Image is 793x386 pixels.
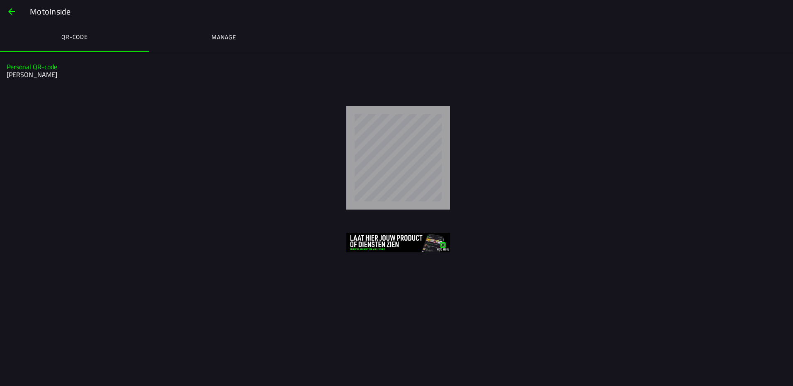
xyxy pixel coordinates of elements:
ion-title: MotoInside [22,5,793,18]
ion-text: Personal QR-code [7,62,57,72]
img: 3aIYlL6QKUbivt9DV25VFlEvHnuiQfq7KXcuOtS6.jpg [346,233,450,252]
ion-label: QR-code [61,32,88,41]
h2: [PERSON_NAME] [7,71,784,79]
ion-label: Manage [212,33,236,42]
